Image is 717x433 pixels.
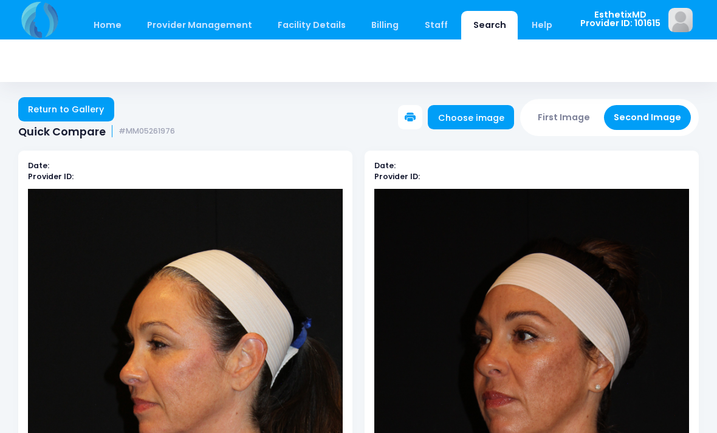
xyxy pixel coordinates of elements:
[604,105,691,130] button: Second Image
[520,11,564,39] a: Help
[428,105,514,129] a: Choose image
[580,10,660,28] span: EsthetixMD Provider ID: 101615
[28,160,49,171] b: Date:
[135,11,264,39] a: Provider Management
[118,127,175,136] small: #MM05261976
[374,160,396,171] b: Date:
[28,171,74,182] b: Provider ID:
[360,11,411,39] a: Billing
[18,125,106,138] span: Quick Compare
[18,97,114,121] a: Return to Gallery
[81,11,133,39] a: Home
[266,11,358,39] a: Facility Details
[413,11,459,39] a: Staff
[528,105,600,130] button: First Image
[374,171,420,182] b: Provider ID:
[668,8,693,32] img: image
[461,11,518,39] a: Search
